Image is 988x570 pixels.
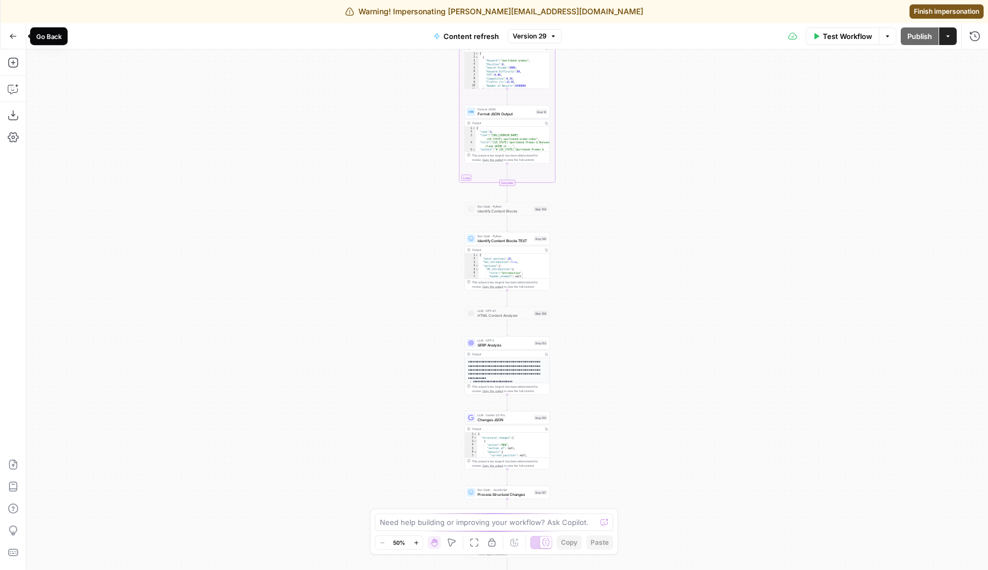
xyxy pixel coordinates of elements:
span: LLM · GPT-5 [478,338,532,343]
div: Step 104 [534,206,548,211]
span: Publish [907,31,932,42]
div: 8 [465,77,479,81]
span: Finish impersonation [914,7,979,16]
div: 5 [465,66,479,70]
span: Toggle code folding, rows 3 through 12 [474,440,477,444]
div: Output [472,352,541,356]
span: Identify Content Blocks TEST [478,238,532,243]
div: Format JSONFormat JSON OutputStep 10Output{ "rank":5, "link":"[URL][DOMAIN_NAME] -[US_STATE]-spor... [465,105,550,164]
div: 7 [465,454,477,458]
div: Step 10 [536,109,547,114]
span: Paste [591,538,609,547]
div: 3 [465,261,479,265]
g: Edge from step_6-iteration-end to step_104 [507,186,508,202]
div: 10 [465,84,479,88]
g: Edge from step_9 to step_10 [507,89,508,105]
div: Output [472,427,541,431]
span: Toggle code folding, rows 1 through 14 [474,433,477,437]
g: Edge from step_195 to step_194 [507,290,508,306]
g: Edge from step_104 to step_195 [507,216,508,232]
span: Toggle code folding, rows 1 through 6 [473,127,476,131]
span: Run Code · Python [478,234,532,238]
div: 1 [465,254,479,258]
span: Toggle code folding, rows 1 through 351 [475,254,479,258]
div: Output [472,248,541,252]
span: Run Code · JavaScript [478,488,532,492]
div: Complete [465,180,550,186]
div: 6 [465,271,479,275]
div: 1 [465,127,476,131]
span: Toggle code folding, row 5 [473,148,476,152]
div: 3 [465,59,479,63]
button: Publish [901,27,939,45]
button: Paste [586,535,613,550]
div: Step 153 [534,340,547,345]
button: Version 29 [508,29,562,43]
div: LLM · Gemini 2.5 ProChanges JSONStep 155Output{ "structural_changes":[ { "action":"NEW", "section... [465,411,550,470]
g: Edge from step_194 to step_153 [507,320,508,336]
div: This output is too large & has been abbreviated for review. to view the full content. [472,280,547,289]
span: Toggle code folding, rows 2 through 13 [474,436,477,440]
span: Identify Content Blocks [478,208,532,214]
div: 5 [465,447,477,451]
span: Copy the output [482,158,503,161]
div: Output[ { "Keyword":"sportsbook promos", "Position":6, "Search Volume":9900, "Keyword Difficulty"... [465,31,550,89]
span: Toggle code folding, rows 5 through 32 [475,268,479,272]
span: Run Code · Python [478,204,532,209]
g: Edge from step_153 to step_155 [507,395,508,411]
span: Toggle code folding, rows 4 through 350 [475,264,479,268]
span: Test Workflow [823,31,872,42]
span: SERP Analysis [478,342,532,348]
div: LLM · GPT-4.1HTML Content AnalyzerStep 194 [465,307,550,320]
div: This output is too large & has been abbreviated for review. to view the full content. [472,384,547,393]
a: Finish impersonation [910,4,984,19]
span: Toggle code folding, rows 1 through 992 [475,52,479,56]
div: Run Code · JavaScriptProcess Structural ChangesStep 197 [465,486,550,499]
span: LLM · Gemini 2.5 Pro [478,413,532,417]
div: 6 [465,70,479,74]
div: This output is too large & has been abbreviated for review. to view the full content. [472,459,547,468]
div: Step 195 [534,236,547,241]
div: 4 [465,141,476,148]
div: 7 [465,275,479,279]
div: 1 [465,433,477,437]
span: LLM · GPT-4.1 [478,309,532,313]
button: Test Workflow [806,27,879,45]
span: Changes JSON [478,417,532,422]
span: Format JSON [478,107,534,111]
div: Run Code · PythonIdentify Content Blocks TESTStep 195Output{ "total_sections":25, "has_introducti... [465,232,550,290]
div: 7 [465,74,479,77]
div: 2 [465,436,477,440]
span: 50% [393,538,405,547]
g: Edge from step_197 to step_158 [507,499,508,515]
button: Copy [557,535,582,550]
div: Step 194 [534,311,548,316]
span: Copy the output [482,285,503,288]
span: Content refresh [444,31,499,42]
div: 4 [465,264,479,268]
div: 2 [465,55,479,59]
div: This output is too large & has been abbreviated for review. to view the full content. [472,153,547,162]
div: 4 [465,443,477,447]
div: Step 197 [534,490,547,495]
div: Go Back [36,31,61,41]
div: 6 [465,450,477,454]
div: Run Code · PythonIdentify Content BlocksStep 104 [465,203,550,216]
div: 3 [465,134,476,141]
span: Process Structural Changes [478,491,532,497]
div: 4 [465,63,479,66]
div: 9 [465,81,479,85]
span: Version 29 [513,31,547,41]
div: 3 [465,440,477,444]
span: Copy the output [482,389,503,393]
div: 2 [465,257,479,261]
span: Toggle code folding, rows 2 through 11 [475,55,479,59]
div: 1 [465,52,479,56]
div: 11 [465,88,479,92]
span: Toggle code folding, rows 6 through 11 [474,450,477,454]
g: Edge from step_155 to step_197 [507,470,508,485]
span: HTML Content Analyzer [478,312,532,318]
div: Output [472,121,541,125]
button: Content refresh [427,27,506,45]
div: 5 [465,268,479,272]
